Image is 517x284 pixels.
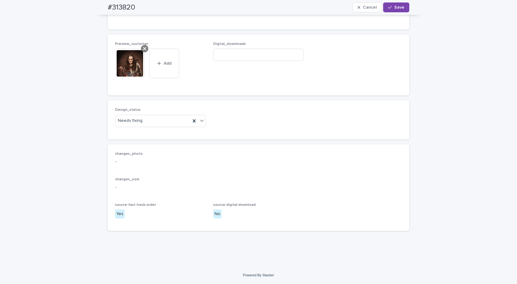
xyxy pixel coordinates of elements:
button: Save [383,2,409,12]
div: Yes [115,210,125,218]
span: Digital_downloads [213,42,246,46]
span: Design_status [115,108,141,112]
span: Save [394,5,404,10]
a: Powered By Stacker [243,273,274,277]
button: Cancel [352,2,382,12]
span: Cancel [363,5,377,10]
span: Preview_customer [115,42,148,46]
button: Add [150,49,179,78]
p: - [115,184,402,190]
span: source-fast-track-order [115,203,156,207]
span: Needs fixing [118,118,142,124]
div: No [213,210,222,218]
p: - [115,158,402,165]
span: source-digital-download [213,203,256,207]
span: changes_size [115,178,139,181]
h2: #313820 [108,3,135,12]
span: Add [164,61,171,66]
span: changes_photo [115,152,143,156]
